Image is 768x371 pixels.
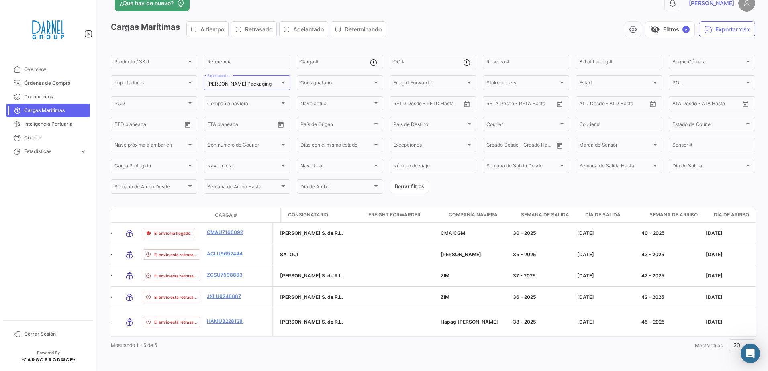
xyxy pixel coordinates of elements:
[393,143,465,149] span: Excepciones
[577,294,635,301] div: [DATE]
[200,25,224,33] span: A tiempo
[672,60,744,66] span: Buque Cámara
[24,93,87,100] span: Documentos
[413,102,445,108] input: Hasta
[114,60,186,66] span: Producto / SKU
[24,79,87,87] span: Órdenes de Compra
[521,211,569,218] span: Semana de Salida
[513,272,571,279] div: 37 - 2025
[24,107,87,114] span: Cargas Marítimas
[28,10,68,50] img: 2451f0e3-414c-42c1-a793-a1d7350bebbc.png
[114,102,186,108] span: POD
[585,211,621,218] span: Día de Salida
[714,211,749,218] span: Día de Arribo
[275,118,287,130] button: Open calendar
[207,102,279,108] span: Compañía naviera
[393,122,465,128] span: País de Destino
[365,208,445,222] datatable-header-cell: Freight Forwarder
[111,342,157,348] span: Mostrando 1 - 5 de 5
[114,164,186,170] span: Carga Protegida
[672,164,744,170] span: Día de Salida
[300,122,372,128] span: País de Origen
[300,185,372,191] span: Día de Arribo
[368,211,421,218] span: Freight Forwarder
[280,319,343,325] span: Darnel S. de R.L.
[393,81,465,87] span: Freight Forwarder
[441,319,498,325] span: Hapag Lloyd
[641,230,699,237] div: 40 - 2025
[207,122,222,128] input: Desde
[6,104,90,117] a: Cargas Marítimas
[207,143,279,149] span: Con número de Courier
[280,273,343,279] span: Darnel S. de R.L.
[486,164,558,170] span: Semana de Salida Desde
[6,117,90,131] a: Inteligencia Portuaria
[513,294,571,301] div: 36 - 2025
[127,212,147,218] datatable-header-cell: Modo de Transporte
[445,208,518,222] datatable-header-cell: Compañía naviera
[288,211,328,218] span: Consignatario
[285,208,365,222] datatable-header-cell: Consignatario
[207,81,272,87] mat-select-trigger: [PERSON_NAME] Packaging
[699,21,755,37] button: Exportar.xlsx
[582,208,646,222] datatable-header-cell: Día de Salida
[579,164,651,170] span: Semana de Salida Hasta
[300,102,372,108] span: Nave actual
[441,273,449,279] span: ZIM
[513,230,571,237] div: 30 - 2025
[577,230,635,237] div: [DATE]
[154,230,192,236] span: El envío ha llegado.
[207,293,249,300] a: JXLU6246687
[521,143,554,149] input: Creado Hasta
[24,134,87,141] span: Courier
[449,211,498,218] span: Compañía naviera
[441,230,465,236] span: CMA CGM
[641,272,699,279] div: 42 - 2025
[300,81,372,87] span: Consignatario
[207,185,279,191] span: Semana de Arribo Hasta
[6,131,90,145] a: Courier
[154,273,197,279] span: El envío está retrasado.
[300,143,372,149] span: Días con el mismo estado
[6,76,90,90] a: Órdenes de Compra
[147,212,212,218] datatable-header-cell: Estado de Envio
[739,98,752,110] button: Open calendar
[6,63,90,76] a: Overview
[486,143,516,149] input: Creado Desde
[513,251,571,258] div: 35 - 2025
[154,319,197,325] span: El envío está retrasado.
[114,143,186,149] span: Nave próxima a arribar en
[579,143,651,149] span: Marca de Sensor
[390,180,429,193] button: Borrar filtros
[703,102,735,108] input: ATA Hasta
[706,318,764,326] div: [DATE]
[672,81,744,87] span: POL
[114,185,186,191] span: Semana de Arribo Desde
[111,21,388,37] h3: Cargas Marítimas
[577,272,635,279] div: [DATE]
[154,294,197,300] span: El envío está retrasado.
[741,344,760,363] div: Abrir Intercom Messenger
[672,122,744,128] span: Estado de Courier
[187,22,228,37] button: A tiempo
[24,330,87,338] span: Cerrar Sesión
[227,122,259,128] input: Hasta
[331,22,386,37] button: Determinando
[231,22,276,37] button: Retrasado
[6,90,90,104] a: Documentos
[80,148,87,155] span: expand_more
[207,250,249,257] a: ACLU9692444
[650,211,698,218] span: Semana de Arribo
[280,22,328,37] button: Adelantado
[672,102,697,108] input: ATA Desde
[280,251,298,257] span: SATOCI
[577,318,635,326] div: [DATE]
[135,122,167,128] input: Hasta
[245,25,272,33] span: Retrasado
[114,122,129,128] input: Desde
[577,251,635,258] div: [DATE]
[647,98,659,110] button: Open calendar
[645,21,695,37] button: visibility_offFiltros✓
[579,81,651,87] span: Estado
[706,294,764,301] div: [DATE]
